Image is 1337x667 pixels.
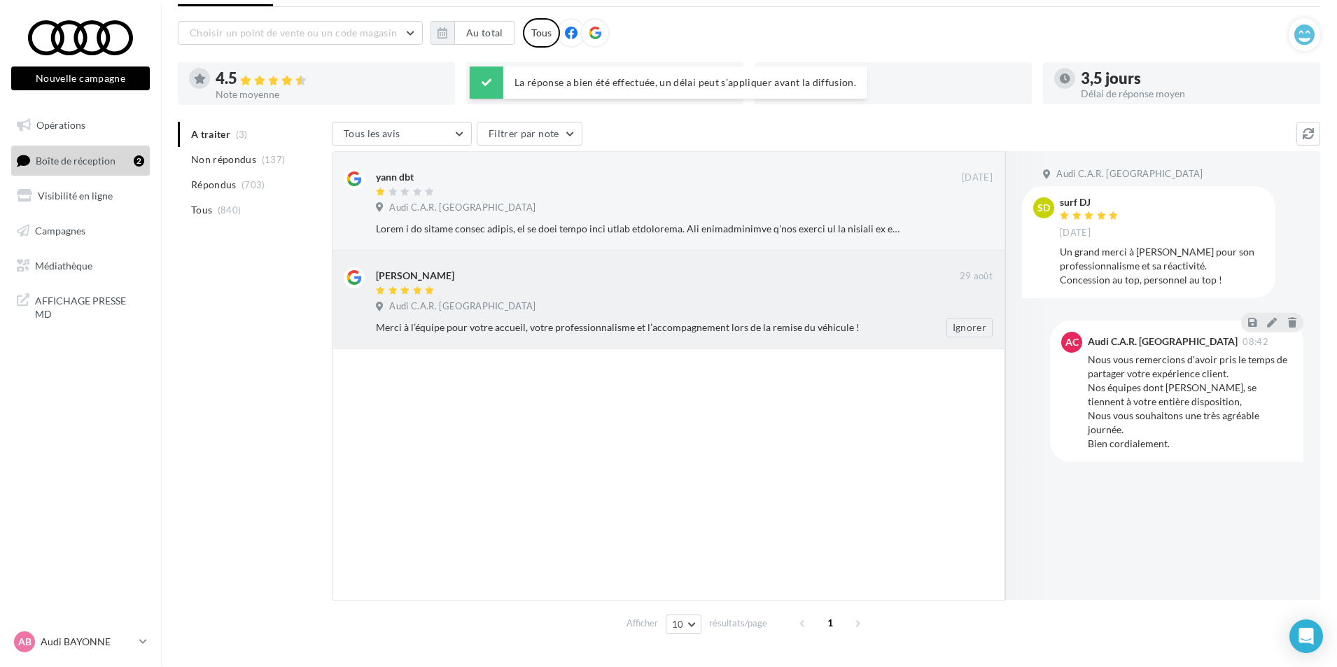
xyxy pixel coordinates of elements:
span: Opérations [36,119,85,131]
span: Tous les avis [344,127,400,139]
div: Merci à l’équipe pour votre accueil, votre professionnalisme et l’accompagnement lors de la remis... [376,321,902,335]
span: Non répondus [191,153,256,167]
a: Boîte de réception2 [8,146,153,176]
span: Audi C.A.R. [GEOGRAPHIC_DATA] [1056,168,1203,181]
div: Taux de réponse [792,89,1021,99]
a: Visibilité en ligne [8,181,153,211]
span: 10 [672,619,684,630]
div: Note moyenne [216,90,444,99]
p: Audi BAYONNE [41,635,134,649]
div: Délai de réponse moyen [1081,89,1309,99]
span: Répondus [191,178,237,192]
span: [DATE] [962,171,993,184]
a: AFFICHAGE PRESSE MD [8,286,153,327]
span: Médiathèque [35,259,92,271]
div: La réponse a bien été effectuée, un délai peut s’appliquer avant la diffusion. [470,66,867,99]
span: (703) [241,179,265,190]
span: Choisir un point de vente ou un code magasin [190,27,397,38]
div: [PERSON_NAME] [376,269,454,283]
span: (840) [218,204,241,216]
button: Tous les avis [332,122,472,146]
button: Filtrer par note [477,122,582,146]
div: 2 [134,155,144,167]
button: 10 [666,615,701,634]
span: AB [18,635,31,649]
span: 29 août [960,270,993,283]
div: 84 % [792,71,1021,86]
span: 08:42 [1242,337,1268,346]
span: 1 [819,612,841,634]
span: Audi C.A.R. [GEOGRAPHIC_DATA] [389,202,535,214]
div: Nous vous remercions d'avoir pris le temps de partager votre expérience client. Nos équipes dont ... [1088,353,1292,451]
div: Lorem i do sitame consec adipis, el se doei tempo inci utlab etdolorema. Ali enimadminimve q'nos ... [376,222,902,236]
div: 4.5 [216,71,444,87]
span: AC [1065,335,1079,349]
button: Au total [430,21,515,45]
span: Campagnes [35,225,85,237]
span: Boîte de réception [36,154,115,166]
a: AB Audi BAYONNE [11,629,150,655]
button: Choisir un point de vente ou un code magasin [178,21,423,45]
a: Médiathèque [8,251,153,281]
span: Audi C.A.R. [GEOGRAPHIC_DATA] [389,300,535,313]
a: Opérations [8,111,153,140]
span: Visibilité en ligne [38,190,113,202]
span: (137) [262,154,286,165]
span: sD [1037,201,1050,215]
div: 3,5 jours [1081,71,1309,86]
span: [DATE] [1060,227,1091,239]
button: Nouvelle campagne [11,66,150,90]
span: AFFICHAGE PRESSE MD [35,291,144,321]
button: Au total [454,21,515,45]
div: Tous [523,18,560,48]
button: Ignorer [946,318,993,337]
div: Audi C.A.R. [GEOGRAPHIC_DATA] [1088,337,1238,346]
div: Open Intercom Messenger [1289,619,1323,653]
span: Afficher [626,617,658,630]
div: surf DJ [1060,197,1121,207]
div: yann dbt [376,170,414,184]
span: Tous [191,203,212,217]
a: Campagnes [8,216,153,246]
div: Un grand merci à [PERSON_NAME] pour son professionnalisme et sa réactivité. Concession au top, pe... [1060,245,1264,287]
span: résultats/page [709,617,767,630]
